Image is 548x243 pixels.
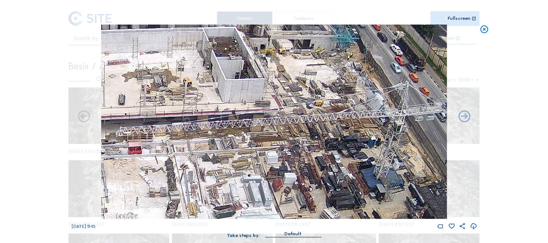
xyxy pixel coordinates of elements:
i: Forward [77,110,91,124]
i: Back [457,110,471,124]
img: Image [101,25,447,219]
div: Take steps by: [227,233,260,238]
div: Default [284,230,302,238]
span: [DATE] 11:45 [72,224,95,229]
div: Fullscreen [448,16,470,21]
div: Default [265,230,321,237]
